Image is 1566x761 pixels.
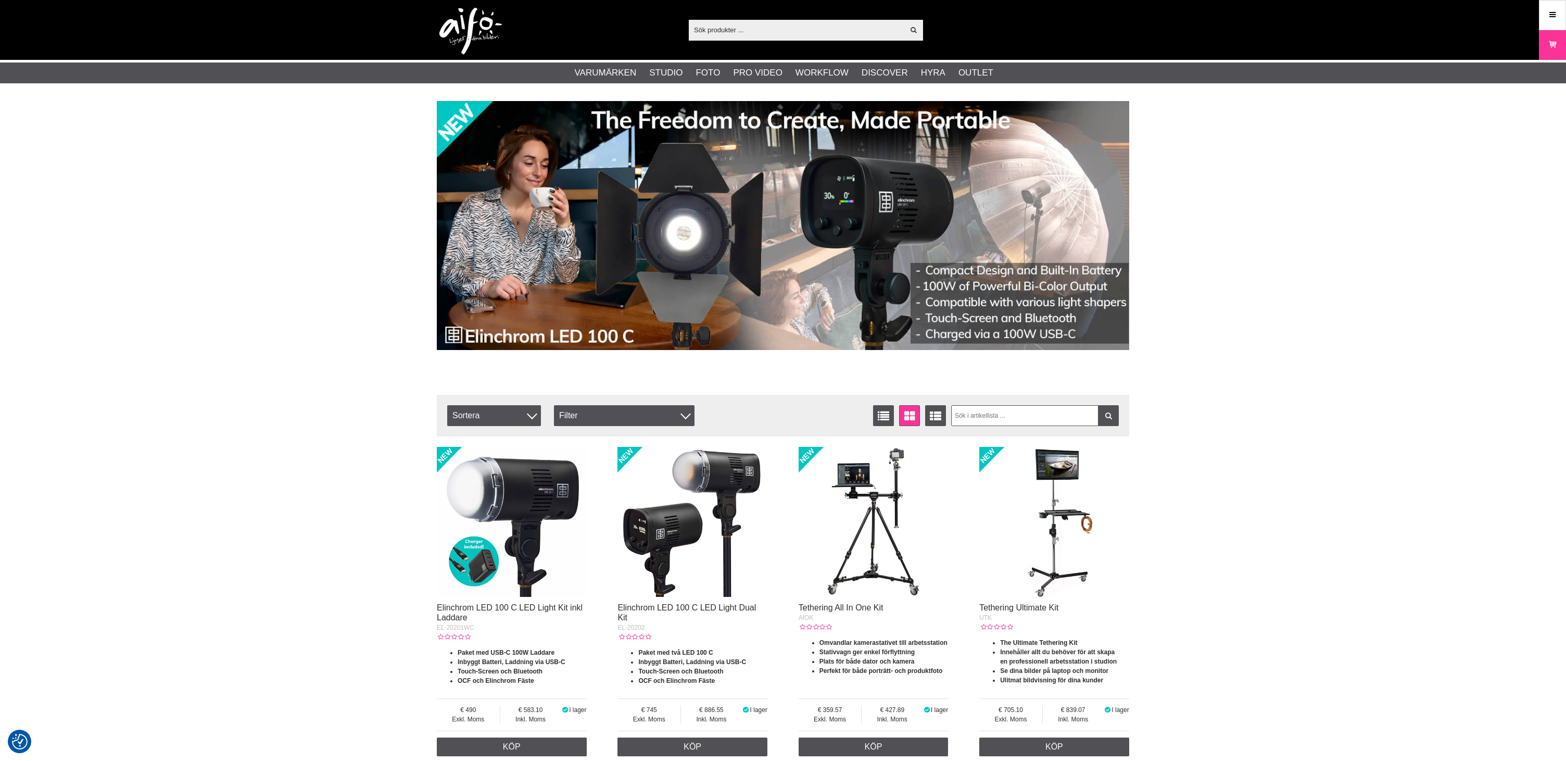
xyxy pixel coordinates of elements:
div: Kundbetyg: 0 [799,622,832,632]
a: Köp [437,738,587,756]
span: 583.10 [500,705,561,715]
strong: Touch-Screen och Bluetooth [458,668,542,675]
span: I lager [569,706,586,714]
strong: Inbyggt Batteri, Laddning via USB-C [458,658,565,666]
span: Exkl. Moms [799,715,862,724]
strong: en professionell arbetsstation i studion [1000,658,1117,665]
span: 427.89 [862,705,923,715]
img: logo.png [439,8,502,55]
span: I lager [931,706,948,714]
a: Köp [799,738,949,756]
div: Kundbetyg: 0 [617,632,651,642]
img: Elinchrom LED 100 C LED Light Dual Kit [617,447,767,597]
input: Sök produkter ... [689,22,904,38]
img: Revisit consent button [12,734,28,750]
div: Kundbetyg: 0 [437,632,470,642]
div: Filter [554,405,694,426]
a: Fönstervisning [899,405,920,426]
i: I lager [923,706,931,714]
strong: OCF och Elinchrom Fäste [458,677,534,684]
a: Workflow [795,66,849,80]
span: Sortera [447,405,541,426]
a: Elinchrom LED 100 C LED Light Dual Kit [617,603,756,622]
span: UTK [979,614,992,621]
img: Elinchrom LED 100 C LED Light Kit inkl Laddare [437,447,587,597]
strong: Stativvagn ger enkel förflyttning [819,648,915,656]
strong: Se dina bilder på laptop och monitor [1000,667,1108,675]
span: 490 [437,705,500,715]
a: Tethering Ultimate Kit [979,603,1058,612]
a: Tethering All In One Kit [799,603,883,612]
span: EL-20202 [617,624,645,631]
a: Elinchrom LED 100 C LED Light Kit inkl Laddare [437,603,583,622]
a: Varumärken [575,66,637,80]
a: Foto [696,66,720,80]
span: Inkl. Moms [681,715,742,724]
span: Inkl. Moms [1043,715,1104,724]
span: Exkl. Moms [617,715,680,724]
span: Exkl. Moms [979,715,1042,724]
strong: Paket med två LED 100 C [638,649,713,656]
a: Filtrera [1098,405,1119,426]
button: Samtyckesinställningar [12,732,28,751]
img: Tethering All In One Kit [799,447,949,597]
strong: Perfekt för både porträtt- och produktfoto [819,667,943,675]
strong: Inbyggt Batteri, Laddning via USB-C [638,658,746,666]
span: Inkl. Moms [862,715,923,724]
strong: Ulitmat bildvisning för dina kunder [1000,677,1103,684]
span: AIOK [799,614,814,621]
input: Sök i artikellista ... [951,405,1119,426]
a: Hyra [921,66,945,80]
strong: The Ultimate Tethering Kit [1000,639,1077,646]
div: Kundbetyg: 0 [979,622,1013,632]
i: I lager [561,706,569,714]
a: Köp [979,738,1129,756]
a: Köp [617,738,767,756]
strong: Omvandlar kamerastativet till arbetsstation [819,639,948,646]
strong: Innehåller allt du behöver för att skapa [1000,648,1115,656]
strong: Touch-Screen och Bluetooth [638,668,723,675]
span: I lager [1112,706,1129,714]
span: 359.57 [799,705,862,715]
strong: Paket med USB-C 100W Laddare [458,649,554,656]
a: Pro Video [733,66,782,80]
a: Studio [649,66,683,80]
span: 886.55 [681,705,742,715]
i: I lager [1104,706,1112,714]
a: Outlet [958,66,993,80]
img: Tethering Ultimate Kit [979,447,1129,597]
span: I lager [750,706,767,714]
span: Exkl. Moms [437,715,500,724]
span: 705.10 [979,705,1042,715]
a: Listvisning [873,405,894,426]
span: 745 [617,705,680,715]
img: Annons:002 banner-elin-led100c11390x.jpg [437,101,1129,350]
span: 839.07 [1043,705,1104,715]
a: Utökad listvisning [925,405,946,426]
strong: Plats för både dator och kamera [819,658,915,665]
strong: OCF och Elinchrom Fäste [638,677,715,684]
i: I lager [742,706,750,714]
span: Inkl. Moms [500,715,561,724]
span: EL-20201WC [437,624,474,631]
a: Discover [862,66,908,80]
